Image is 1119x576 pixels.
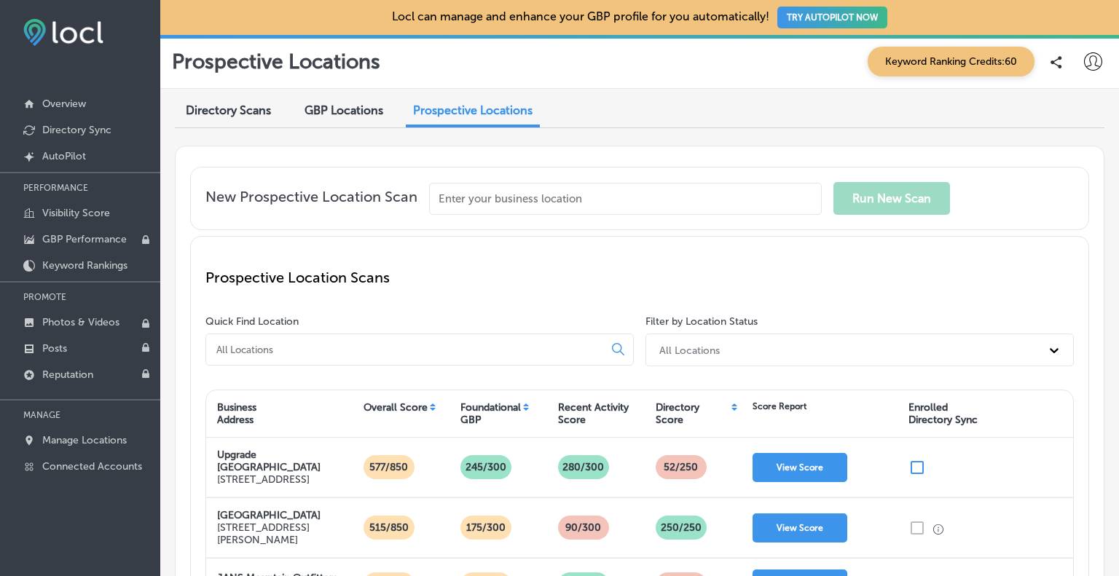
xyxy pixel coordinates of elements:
[1064,209,1083,221] div: 850
[205,269,1074,286] p: Prospective Location Scans
[749,382,1077,404] h2: Directory Score
[103,436,152,462] span: / 300
[857,164,923,175] span: Download PDF
[460,455,512,479] p: 245/300
[655,516,707,540] p: 250 /250
[23,85,85,116] div: Phone
[186,103,271,117] span: Directory Scans
[559,516,607,540] p: 90/300
[753,401,806,411] div: Score Report
[291,33,354,63] div: Address
[217,449,321,473] strong: Upgrade [GEOGRAPHIC_DATA]
[753,453,847,482] button: View Score
[361,40,911,56] div: [STREET_ADDRESS][PERSON_NAME] [GEOGRAPHIC_DATA], [GEOGRAPHIC_DATA], 63670
[93,92,210,109] div: [PHONE_NUMBER]
[418,436,467,462] span: /300
[42,342,67,355] p: Posts
[954,264,1033,307] span: / 850
[645,315,758,328] label: Filter by Location Status
[42,150,86,162] p: AutoPilot
[232,85,308,116] div: Scan Date
[558,401,629,426] div: Recent Activity Score
[954,153,1094,186] button: Share Report URL
[42,368,93,381] p: Reputation
[1068,335,1078,347] div: 0
[659,344,720,356] div: All Locations
[23,33,85,63] div: Name
[793,436,840,462] span: /250
[42,124,111,136] p: Directory Sync
[868,47,1034,76] span: Keyword Ranking Credits: 60
[315,92,355,109] div: [DATE]
[749,485,1077,558] div: Score based on number of directories enrolled versus not enrolled and consistency of data across ...
[41,269,296,308] div: Overall Business Score is the sum of your Foundational GBP Score, Recent Activity Score and Direc...
[42,233,127,245] p: GBP Performance
[217,473,342,486] p: [STREET_ADDRESS]
[172,50,380,74] p: Prospective Locations
[440,485,476,498] b: activity
[23,19,103,46] img: fda3e92497d09a02dc62c9cd864e3231.png
[41,239,296,261] h1: Overall Business Score
[833,182,950,215] button: Run New Scan
[39,485,367,558] div: Score based on Connected Google Business Profile and information with in GBP such as Name, Descri...
[42,98,86,110] p: Overview
[777,7,887,28] button: TRY AUTOPILOT NOW
[205,188,417,215] p: New Prospective Location Scan
[393,485,722,558] div: Based on of your Google Business Profile .
[39,419,367,467] div: 212
[1064,288,1083,299] div: 340
[460,516,511,540] p: 175/300
[364,455,414,479] p: 577/850
[42,259,127,272] p: Keyword Rankings
[217,509,321,521] strong: [GEOGRAPHIC_DATA]
[364,401,428,414] div: Overall Score
[393,485,718,511] b: promoting your business
[217,401,256,426] div: Business Address
[42,434,127,446] p: Manage Locations
[749,419,1077,467] div: 18
[557,455,610,479] p: 280/300
[908,401,978,426] div: Enrolled Directory Sync
[42,207,110,219] p: Visibility Score
[460,401,521,426] div: Foundational GBP
[429,183,822,215] input: Enter your business location
[413,103,533,117] span: Prospective Locations
[42,460,142,473] p: Connected Accounts
[217,521,342,546] p: [STREET_ADDRESS][PERSON_NAME]
[205,315,299,328] label: Quick Find Location
[364,516,415,540] p: 515/850
[393,382,722,404] h2: Recent Activity Score
[215,343,600,356] input: All Locations
[305,103,383,117] span: GBP Locations
[825,229,954,317] span: 230
[39,382,367,404] h2: Foundational GBP Score
[42,316,119,328] p: Photos & Videos
[753,513,847,543] button: View Score
[93,40,270,56] b: Charleville Brewery & Winery
[23,153,390,193] h1: [DEMOGRAPHIC_DATA] Overview
[393,419,722,467] div: 0
[656,401,730,426] div: Directory Score
[658,455,704,479] p: 52 /250
[1064,234,1083,246] div: 680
